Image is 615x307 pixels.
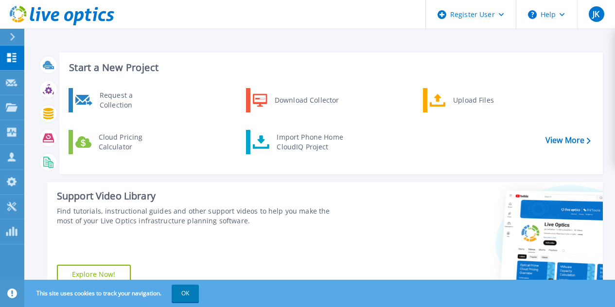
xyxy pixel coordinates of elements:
h3: Start a New Project [69,62,590,73]
div: Request a Collection [95,90,166,110]
a: Upload Files [423,88,523,112]
div: Import Phone Home CloudIQ Project [272,132,348,152]
div: Upload Files [448,90,520,110]
div: Support Video Library [57,190,346,202]
a: Download Collector [246,88,346,112]
a: Explore Now! [57,265,131,284]
div: Cloud Pricing Calculator [94,132,166,152]
div: Find tutorials, instructional guides and other support videos to help you make the most of your L... [57,206,346,226]
span: This site uses cookies to track your navigation. [27,285,199,302]
a: Cloud Pricing Calculator [69,130,168,154]
span: JK [593,10,599,18]
a: Request a Collection [69,88,168,112]
a: View More [545,136,591,145]
button: OK [172,285,199,302]
div: Download Collector [270,90,343,110]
